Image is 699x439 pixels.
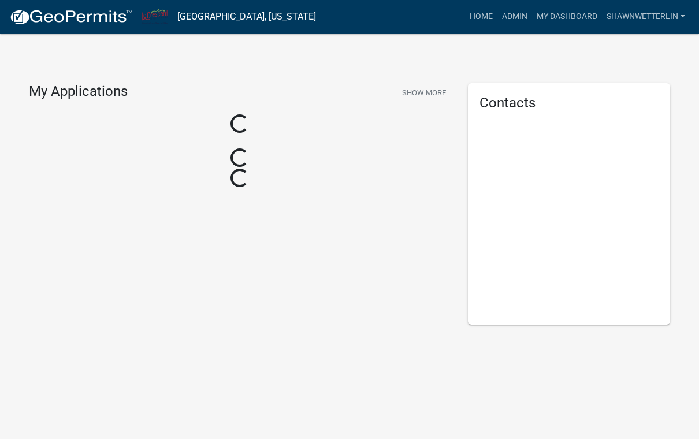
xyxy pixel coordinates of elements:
a: Home [465,6,497,28]
h5: Contacts [479,95,659,111]
h4: My Applications [29,83,128,101]
a: Admin [497,6,532,28]
img: City of La Crescent, Minnesota [142,9,168,24]
button: Show More [397,83,451,102]
a: [GEOGRAPHIC_DATA], [US_STATE] [177,7,316,27]
a: My Dashboard [532,6,602,28]
a: ShawnWetterlin [602,6,690,28]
